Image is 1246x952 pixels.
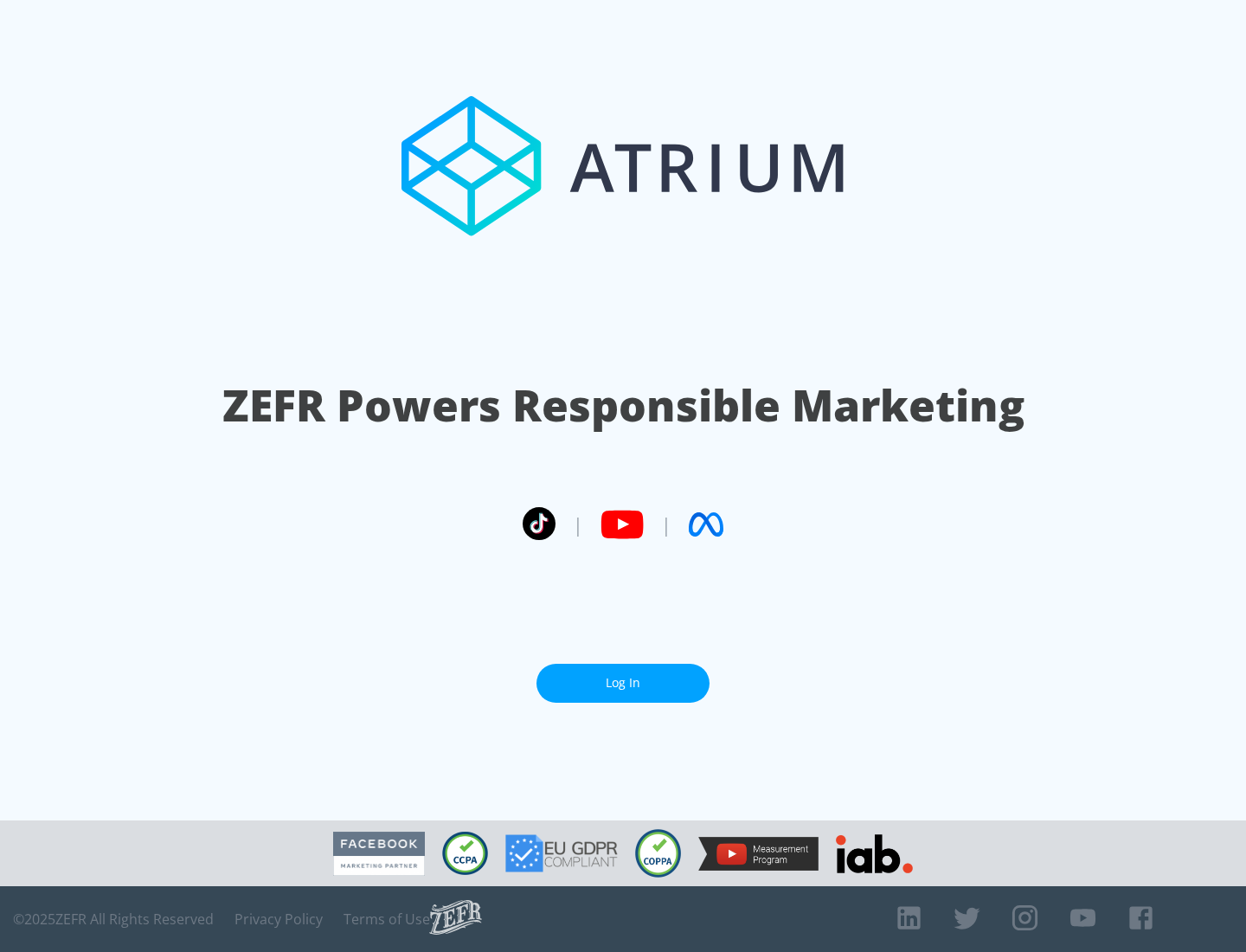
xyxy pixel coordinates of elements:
h1: ZEFR Powers Responsible Marketing [222,376,1024,435]
img: Facebook Marketing Partner [333,832,425,876]
a: Terms of Use [344,910,430,928]
span: © 2025 ZEFR All Rights Reserved [13,910,214,928]
a: Privacy Policy [234,910,323,928]
span: | [661,511,671,537]
img: CCPA Compliant [442,832,488,875]
img: IAB [836,834,913,873]
span: | [573,511,583,537]
img: YouTube Measurement Program [698,837,819,871]
a: Log In [536,664,710,703]
img: COPPA Compliant [635,829,681,878]
img: GDPR Compliant [505,834,618,872]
